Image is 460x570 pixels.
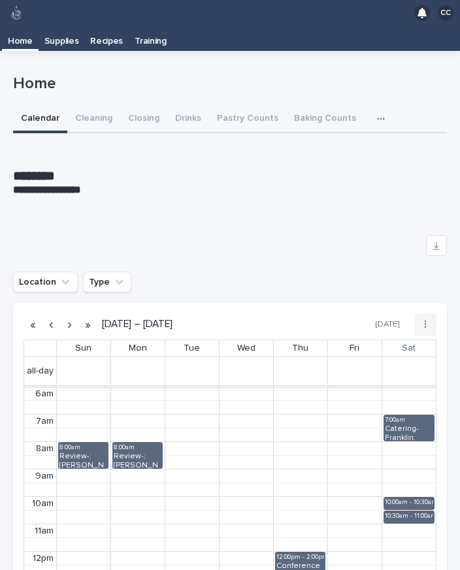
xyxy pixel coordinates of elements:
[347,340,362,356] a: August 15, 2025
[209,106,286,133] button: Pastry Counts
[126,340,150,356] a: August 11, 2025
[135,26,167,47] p: Training
[97,319,172,329] h2: [DATE] – [DATE]
[73,340,94,356] a: August 10, 2025
[39,26,85,51] a: Supplies
[399,340,418,356] a: August 16, 2025
[44,26,79,47] p: Supplies
[13,106,67,133] button: Calendar
[120,106,167,133] button: Closing
[8,5,25,22] img: 80hjoBaRqlyywVK24fQd
[369,315,406,334] button: [DATE]
[167,106,209,133] button: Drinks
[13,272,78,293] button: Location
[181,340,203,356] a: August 12, 2025
[8,26,33,47] p: Home
[33,471,56,482] div: 9am
[78,314,97,335] button: Next year
[30,553,56,564] div: 12pm
[83,272,131,293] button: Type
[276,553,325,561] div: 12:00pm - 2:00pm
[42,314,60,335] button: Previous week
[385,424,433,441] div: Catering-Franklin: Connection Point
[33,443,56,454] div: 8am
[60,314,78,335] button: Next week
[438,5,453,21] div: CC
[24,314,42,335] button: Previous year
[32,526,56,537] div: 11am
[33,416,56,427] div: 7am
[24,366,56,377] span: all-day
[59,443,108,451] div: 8:00am
[114,452,162,468] div: Review-: [PERSON_NAME] - 90 Day Review
[414,313,436,336] button: ⋮
[33,388,56,400] div: 6am
[114,443,162,451] div: 8:00am
[2,26,39,49] a: Home
[67,106,120,133] button: Cleaning
[29,498,56,509] div: 10am
[289,340,311,356] a: August 14, 2025
[385,498,443,509] div: 10:00am - 10:30am
[84,26,129,51] a: Recipes
[13,74,442,93] p: Home
[59,452,108,468] div: Review-: [PERSON_NAME] - Semi-annual Review
[385,416,433,424] div: 7:00am
[90,26,123,47] p: Recipes
[385,512,442,522] div: 10:30am - 11:00am
[235,340,258,356] a: August 13, 2025
[129,26,172,51] a: Training
[286,106,364,133] button: Baking Counts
